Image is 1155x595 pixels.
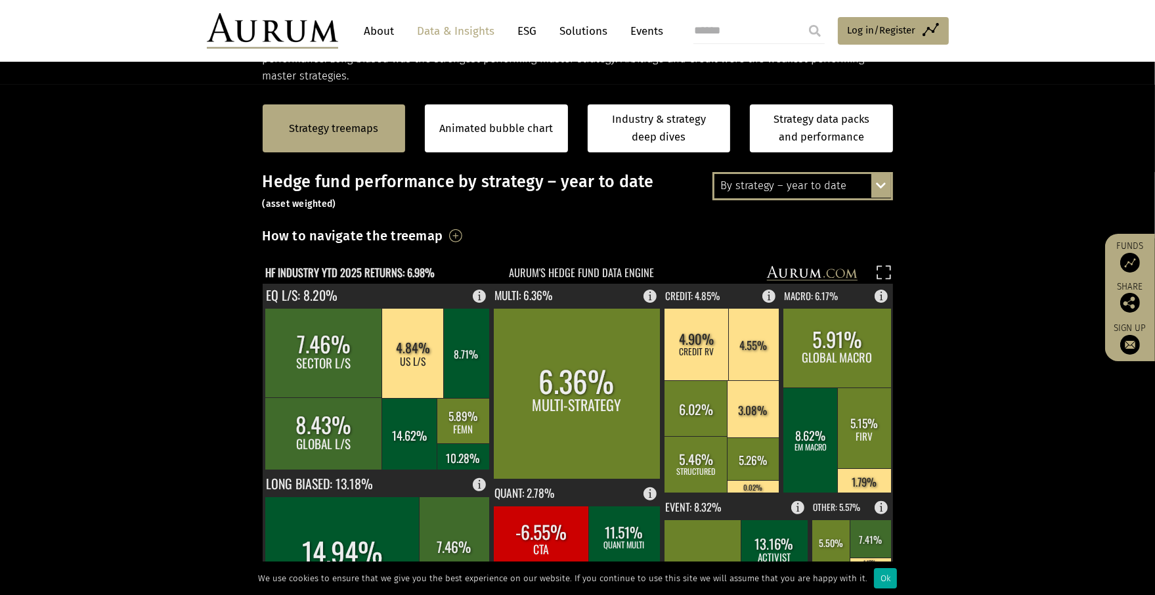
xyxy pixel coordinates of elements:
input: Submit [802,18,828,44]
div: By strategy – year to date [714,174,891,198]
img: Aurum [207,13,338,49]
img: Share this post [1120,293,1140,313]
a: ESG [512,19,544,43]
div: Ok [874,568,897,588]
a: Strategy data packs and performance [750,104,893,152]
a: Funds [1112,240,1148,273]
small: (asset weighted) [263,198,336,209]
span: Log in/Register [848,22,916,38]
a: Animated bubble chart [439,120,553,137]
a: Log in/Register [838,17,949,45]
h3: How to navigate the treemap [263,225,443,247]
a: Data & Insights [411,19,502,43]
a: Events [624,19,664,43]
div: Share [1112,282,1148,313]
a: Solutions [554,19,615,43]
a: Industry & strategy deep dives [588,104,731,152]
a: Strategy treemaps [289,120,378,137]
a: Sign up [1112,322,1148,355]
img: Access Funds [1120,253,1140,273]
img: Sign up to our newsletter [1120,335,1140,355]
h3: Hedge fund performance by strategy – year to date [263,172,893,211]
a: About [358,19,401,43]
